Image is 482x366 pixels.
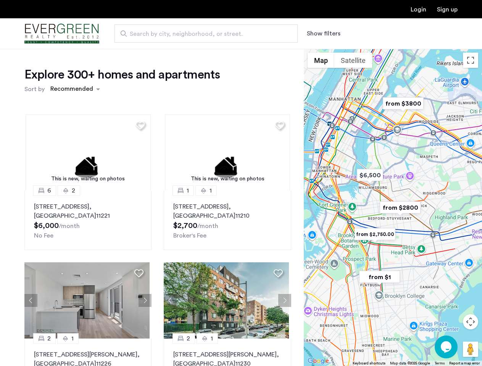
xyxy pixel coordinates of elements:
[437,6,458,13] a: Registration
[47,334,51,343] span: 2
[164,294,177,307] button: Previous apartment
[463,342,478,357] button: Drag Pegman onto the map to open Street View
[463,314,478,329] button: Map camera controls
[411,6,426,13] a: Login
[24,85,45,94] label: Sort by
[354,167,386,184] div: $6,500
[210,186,212,195] span: 1
[34,233,53,239] span: No Fee
[165,114,290,191] a: This is new, waiting on photos
[24,191,152,250] a: 62[STREET_ADDRESS], [GEOGRAPHIC_DATA]11221No Fee
[24,294,37,307] button: Previous apartment
[197,223,218,229] sub: /month
[435,335,459,358] iframe: chat widget
[59,223,80,229] sub: /month
[449,361,480,366] a: Report a map error
[164,191,291,250] a: 11[STREET_ADDRESS], [GEOGRAPHIC_DATA]11210Broker's Fee
[47,186,51,195] span: 6
[173,233,206,239] span: Broker's Fee
[72,186,75,195] span: 2
[306,356,331,366] img: Google
[308,53,334,68] button: Show street map
[463,53,478,68] button: Toggle fullscreen view
[173,222,197,230] span: $2,700
[334,53,372,68] button: Show satellite imagery
[187,186,189,195] span: 1
[24,19,99,48] a: Cazamio Logo
[114,24,298,43] input: Apartment Search
[173,202,281,220] p: [STREET_ADDRESS] 11210
[34,202,142,220] p: [STREET_ADDRESS] 11221
[24,67,220,82] h1: Explore 300+ homes and apartments
[139,294,152,307] button: Next apartment
[356,268,403,286] div: from $1
[29,175,147,183] div: This is new, waiting on photos
[351,226,398,243] div: from $2,750.00
[165,114,290,191] img: 1.gif
[390,361,430,365] span: Map data ©2025 Google
[380,95,427,112] div: from $3800
[307,29,340,38] button: Show or hide filters
[187,334,190,343] span: 2
[71,334,74,343] span: 1
[47,82,104,96] ng-select: sort-apartment
[278,294,291,307] button: Next apartment
[435,361,445,366] a: Terms (opens in new tab)
[377,199,424,216] div: from $2800
[24,19,99,48] img: logo
[306,356,331,366] a: Open this area in Google Maps (opens a new window)
[169,175,286,183] div: This is new, waiting on photos
[211,334,213,343] span: 1
[130,29,276,39] span: Search by city, neighborhood, or street.
[24,262,150,339] img: 66a1adb6-6608-43dd-a245-dc7333f8b390_638824126198252652.jpeg
[26,114,151,191] img: 1.gif
[26,114,151,191] a: This is new, waiting on photos
[353,361,385,366] button: Keyboard shortcuts
[49,84,93,95] div: Recommended
[34,222,59,230] span: $6,000
[164,262,289,339] img: 3_638313384672223653.jpeg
